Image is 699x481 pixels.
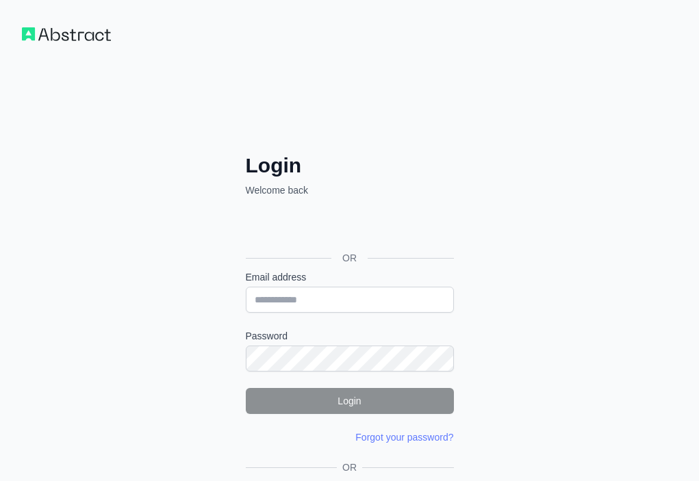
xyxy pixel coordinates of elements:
span: OR [337,460,362,474]
img: Workflow [22,27,111,41]
button: Login [246,388,454,414]
p: Welcome back [246,183,454,197]
iframe: Przycisk Zaloguj się przez Google [239,212,458,242]
a: Forgot your password? [355,432,453,443]
label: Password [246,329,454,343]
label: Email address [246,270,454,284]
span: OR [331,251,368,265]
h2: Login [246,153,454,178]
